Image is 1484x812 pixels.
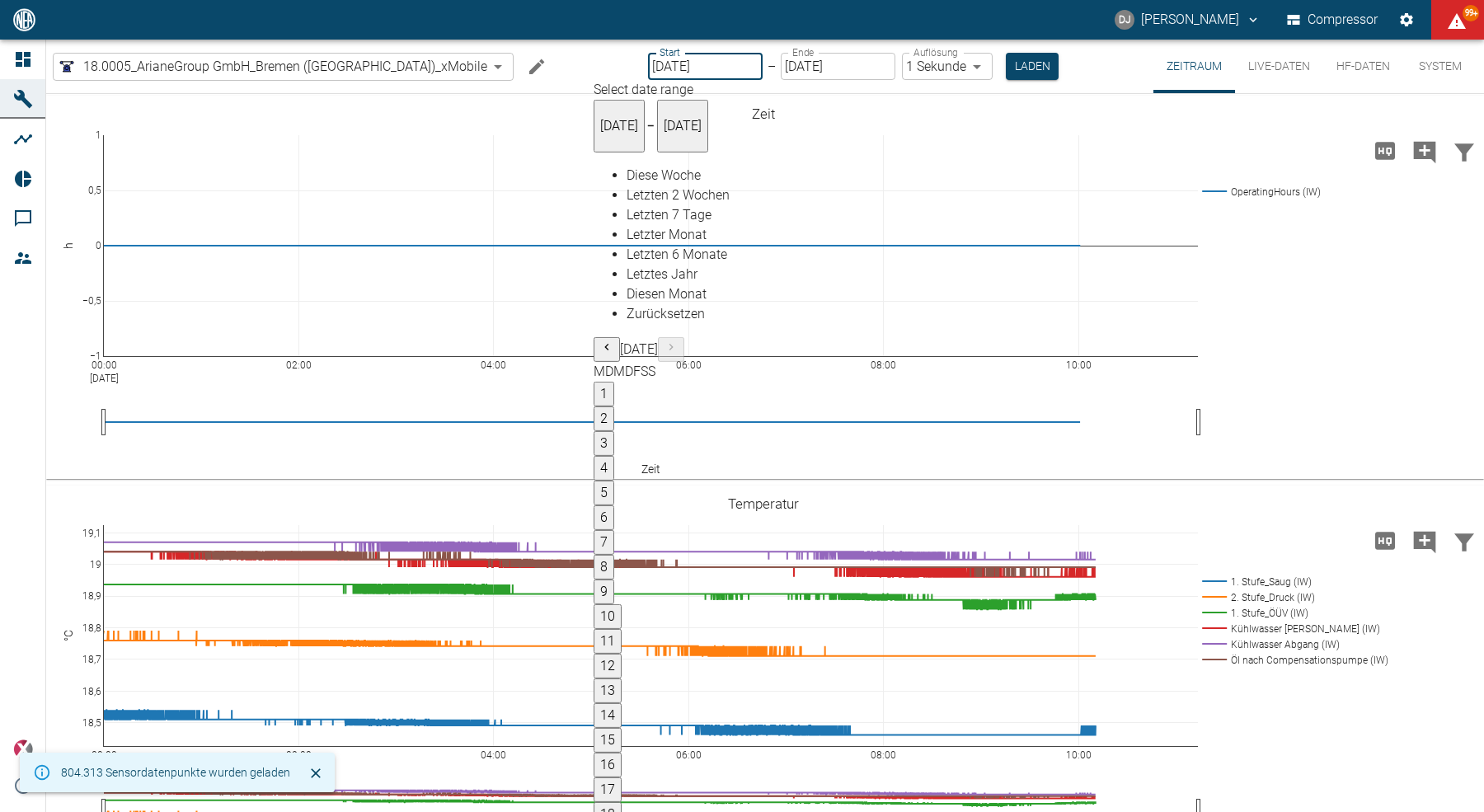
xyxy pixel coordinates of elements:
button: 7 [594,530,614,555]
button: Daten filtern [1444,519,1484,562]
p: – [768,57,776,76]
span: [DATE] [664,118,702,134]
label: Auflösung [913,45,958,59]
img: Xplore Logo [13,739,33,759]
button: 17 [594,777,622,802]
button: Einstellungen [1392,5,1421,35]
div: 1 Sekunde [902,53,993,80]
button: 2 [594,406,614,431]
button: 6 [594,505,614,530]
label: Ende [792,45,814,59]
button: Kommentar hinzufügen [1405,129,1444,172]
div: Letzten 6 Monate [627,245,730,265]
span: Letzten 6 Monate [627,246,727,262]
div: Letzten 7 Tage [627,205,730,225]
div: Diese Woche [627,166,730,185]
button: 15 [594,728,622,753]
button: 16 [594,753,622,777]
span: Hohe Auflösung [1365,532,1405,547]
div: 804.313 Sensordatenpunkte wurden geladen [61,758,290,787]
div: Letzter Monat [627,225,730,245]
button: 11 [594,629,622,654]
span: 99+ [1463,5,1479,21]
button: 9 [594,580,614,604]
button: 3 [594,431,614,456]
span: Freitag [633,364,641,379]
span: 18.0005_ArianeGroup GmbH_Bremen ([GEOGRAPHIC_DATA])_xMobile [83,57,487,76]
input: DD.MM.YYYY [648,53,763,80]
button: 1 [594,382,614,406]
button: [DATE] [657,100,708,153]
button: 8 [594,555,614,580]
div: Letztes Jahr [627,265,730,284]
span: [DATE] [600,118,638,134]
span: Letztes Jahr [627,266,697,282]
img: logo [12,8,37,31]
span: Letzten 7 Tage [627,207,711,223]
div: Zurücksetzen [627,304,730,324]
div: Letzten 2 Wochen [627,185,730,205]
span: Letzten 2 Wochen [627,187,730,203]
button: 5 [594,481,614,505]
button: System [1403,40,1477,93]
button: Previous month [594,337,620,362]
button: Machine bearbeiten [520,50,553,83]
button: david.jasper@nea-x.de [1112,5,1263,35]
button: Schließen [303,761,328,786]
button: Zeitraum [1153,40,1235,93]
span: [DATE] [620,341,658,357]
button: 4 [594,456,614,481]
span: Diese Woche [627,167,701,183]
button: Daten filtern [1444,129,1484,172]
span: Montag [594,364,605,379]
span: Zurücksetzen [627,306,705,322]
button: Laden [1006,53,1059,80]
div: Diesen Monat [627,284,730,304]
button: 12 [594,654,622,678]
button: [DATE] [594,100,645,153]
button: Next month [658,337,684,362]
button: 14 [594,703,622,728]
div: DJ [1115,10,1134,30]
span: Mittwoch [613,364,625,379]
button: Kommentar hinzufügen [1405,519,1444,562]
span: Hohe Auflösung [1365,142,1405,157]
a: 18.0005_ArianeGroup GmbH_Bremen ([GEOGRAPHIC_DATA])_xMobile [57,57,487,77]
button: HF-Daten [1323,40,1403,93]
button: Compressor [1284,5,1382,35]
span: Diesen Monat [627,286,707,302]
button: 13 [594,678,622,703]
span: Donnerstag [625,364,633,379]
span: Samstag [641,364,648,379]
span: Select date range [594,82,693,97]
button: Live-Daten [1235,40,1323,93]
span: Letzter Monat [627,227,707,242]
input: DD.MM.YYYY [781,53,895,80]
span: Dienstag [605,364,613,379]
span: Sonntag [648,364,655,379]
label: Start [660,45,680,59]
button: 10 [594,604,622,629]
h5: – [645,118,657,134]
